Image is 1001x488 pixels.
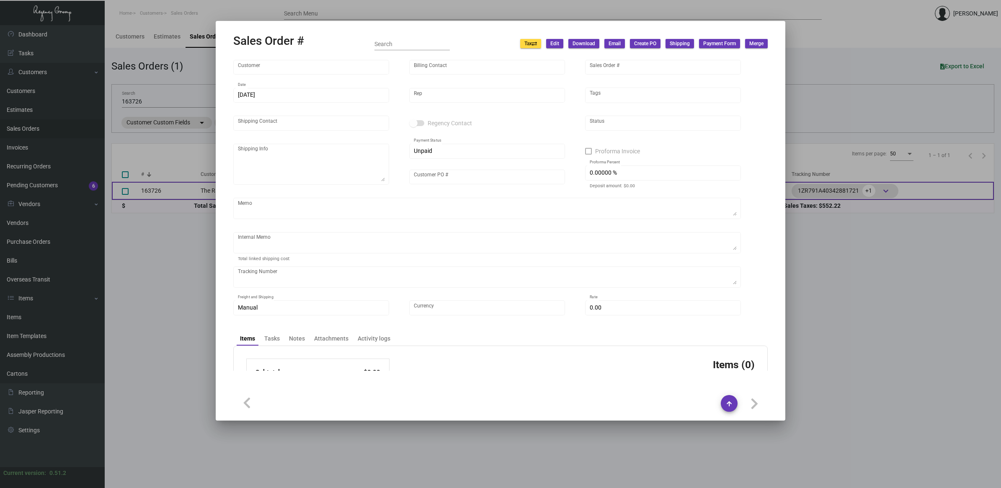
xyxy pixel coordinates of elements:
[524,40,537,47] span: Tax
[550,40,559,47] span: Edit
[703,40,736,47] span: Payment Form
[546,39,563,48] button: Edit
[358,334,390,343] div: Activity logs
[351,367,381,378] td: $0.00
[414,147,432,154] span: Unpaid
[604,39,625,48] button: Email
[289,334,305,343] div: Notes
[713,359,755,371] h3: Items (0)
[595,146,640,156] span: Proforma Invoice
[428,118,472,128] span: Regency Contact
[3,469,46,478] div: Current version:
[255,367,351,378] td: Subtotal
[666,39,694,48] button: Shipping
[314,334,348,343] div: Attachments
[238,256,290,261] mat-hint: Total linked shipping cost:
[240,334,255,343] div: Items
[568,39,599,48] button: Download
[520,39,541,48] button: Tax
[238,304,258,311] span: Manual
[233,34,304,48] h2: Sales Order #
[264,334,280,343] div: Tasks
[609,40,621,47] span: Email
[590,183,635,188] mat-hint: Deposit amount: $0.00
[634,40,656,47] span: Create PO
[749,40,764,47] span: Merge
[630,39,660,48] button: Create PO
[699,39,740,48] button: Payment Form
[670,40,690,47] span: Shipping
[745,39,768,48] button: Merge
[573,40,595,47] span: Download
[49,469,66,478] div: 0.51.2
